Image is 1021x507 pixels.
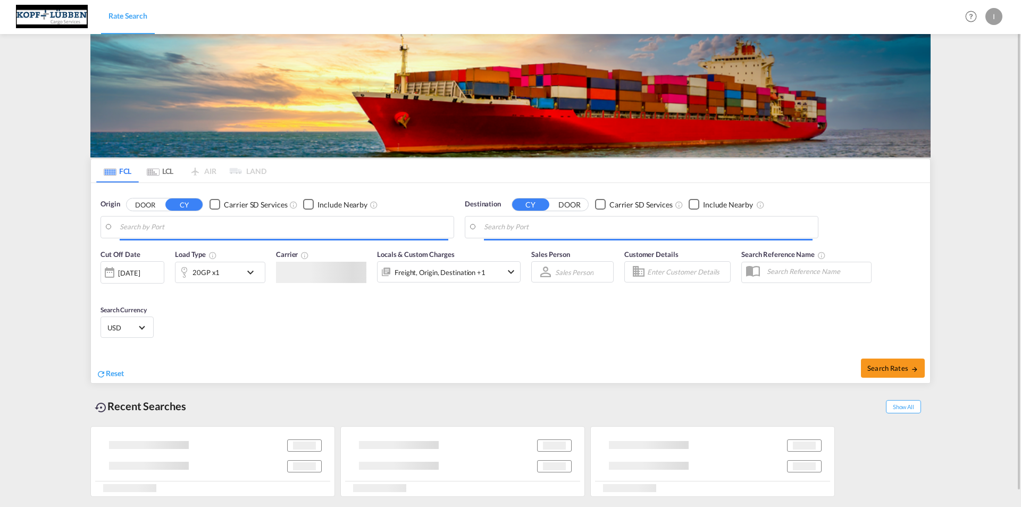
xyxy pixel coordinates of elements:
div: Freight Origin Destination Factory Stuffingicon-chevron-down [377,261,521,282]
div: Carrier SD Services [224,200,287,210]
img: 25cf3bb0aafc11ee9c4fdbd399af7748.JPG [16,5,88,29]
span: Search Rates [867,364,918,372]
div: Help [962,7,985,27]
md-checkbox: Checkbox No Ink [303,199,367,210]
div: Recent Searches [90,394,190,418]
div: [DATE] [118,268,140,278]
div: Carrier SD Services [609,200,673,210]
md-icon: icon-refresh [96,369,106,379]
md-checkbox: Checkbox No Ink [595,199,673,210]
md-icon: Unchecked: Ignores neighbouring ports when fetching rates.Checked : Includes neighbouring ports w... [370,201,378,209]
div: Include Nearby [703,200,753,210]
div: [DATE] [101,261,164,284]
div: 20GP x1 [193,265,220,280]
span: Origin [101,199,120,210]
input: Search by Port [120,219,448,235]
md-icon: Unchecked: Search for CY (Container Yard) services for all selected carriers.Checked : Search for... [675,201,683,209]
button: DOOR [127,198,164,211]
md-checkbox: Checkbox No Ink [689,199,753,210]
div: icon-refreshReset [96,368,124,380]
md-icon: icon-chevron-down [244,266,262,279]
span: Destination [465,199,501,210]
span: Help [962,7,980,26]
span: Sales Person [531,250,570,259]
md-select: Sales Person [554,264,595,280]
md-icon: icon-arrow-right [911,365,918,373]
md-icon: Unchecked: Ignores neighbouring ports when fetching rates.Checked : Includes neighbouring ports w... [756,201,765,209]
div: Origin DOOR CY Checkbox No InkUnchecked: Search for CY (Container Yard) services for all selected... [91,183,930,383]
md-datepicker: Select [101,282,108,297]
input: Search by Port [484,219,813,235]
button: CY [165,198,203,211]
span: Cut Off Date [101,250,140,259]
span: Search Currency [101,306,147,314]
span: Rate Search [108,11,147,20]
md-pagination-wrapper: Use the left and right arrow keys to navigate between tabs [96,159,266,182]
md-tab-item: LCL [139,159,181,182]
div: 20GP x1icon-chevron-down [175,262,265,283]
div: Freight Origin Destination Factory Stuffing [395,265,486,280]
md-icon: The selected Trucker/Carrierwill be displayed in the rate results If the rates are from another f... [300,251,309,260]
span: Load Type [175,250,217,259]
div: Include Nearby [317,200,367,210]
iframe: Chat [976,459,1013,499]
span: Customer Details [624,250,678,259]
img: LCL+%26+FCL+BACKGROUND.png [90,34,931,157]
md-tab-item: FCL [96,159,139,182]
span: Carrier [276,250,309,259]
button: DOOR [551,198,588,211]
button: Search Ratesicon-arrow-right [861,359,925,378]
md-icon: icon-chevron-down [505,265,517,278]
button: CY [512,198,549,211]
md-select: Select Currency: $ USDUnited States Dollar [106,320,148,335]
md-icon: icon-backup-restore [95,401,107,414]
div: I [985,8,1002,25]
md-icon: Unchecked: Search for CY (Container Yard) services for all selected carriers.Checked : Search for... [289,201,298,209]
md-checkbox: Checkbox No Ink [210,199,287,210]
span: USD [107,323,137,333]
span: Search Reference Name [741,250,826,259]
span: Locals & Custom Charges [377,250,455,259]
span: Show All [886,400,921,413]
md-icon: Your search will be saved by the below given name [817,251,826,260]
input: Enter Customer Details [647,264,727,280]
span: Reset [106,369,124,378]
md-icon: icon-information-outline [208,251,217,260]
input: Search Reference Name [761,263,871,279]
